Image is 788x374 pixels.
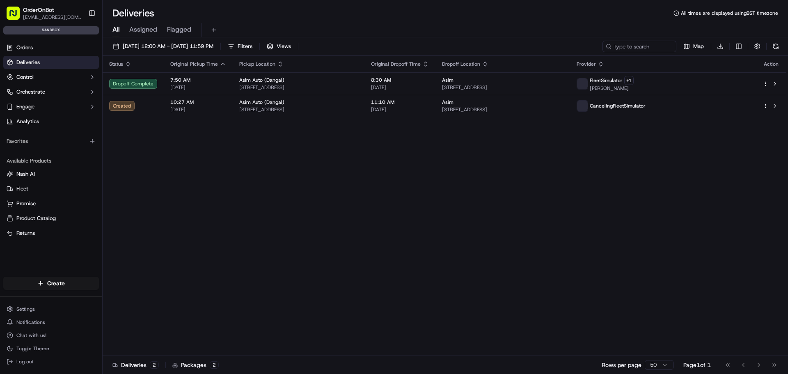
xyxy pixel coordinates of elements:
[3,100,99,113] button: Engage
[239,84,358,91] span: [STREET_ADDRESS]
[3,303,99,315] button: Settings
[693,43,704,50] span: Map
[7,215,96,222] a: Product Catalog
[167,25,191,34] span: Flagged
[16,229,35,237] span: Returns
[112,361,159,369] div: Deliveries
[109,61,123,67] span: Status
[16,59,40,66] span: Deliveries
[16,73,34,81] span: Control
[16,200,36,207] span: Promise
[170,61,218,67] span: Original Pickup Time
[3,277,99,290] button: Create
[16,44,33,51] span: Orders
[129,25,157,34] span: Assigned
[371,61,421,67] span: Original Dropoff Time
[112,7,154,20] h1: Deliveries
[210,361,219,369] div: 2
[3,182,99,195] button: Fleet
[3,26,99,34] div: sandbox
[442,106,564,113] span: [STREET_ADDRESS]
[16,345,49,352] span: Toggle Theme
[3,154,99,167] div: Available Products
[239,61,275,67] span: Pickup Location
[371,106,429,113] span: [DATE]
[16,170,35,178] span: Nash AI
[238,43,252,50] span: Filters
[683,361,711,369] div: Page 1 of 1
[170,99,226,106] span: 10:27 AM
[16,215,56,222] span: Product Catalog
[3,227,99,240] button: Returns
[239,99,284,106] span: Asim Auto (Dangal)
[3,356,99,367] button: Log out
[3,41,99,54] a: Orders
[224,41,256,52] button: Filters
[3,197,99,210] button: Promise
[16,319,45,326] span: Notifications
[3,212,99,225] button: Product Catalog
[590,103,646,109] span: CancelingFleetSimulator
[7,200,96,207] a: Promise
[23,14,82,21] button: [EMAIL_ADDRESS][DOMAIN_NAME]
[680,41,708,52] button: Map
[3,85,99,99] button: Orchestrate
[577,61,596,67] span: Provider
[170,84,226,91] span: [DATE]
[23,6,54,14] button: OrderOnBot
[3,167,99,181] button: Nash AI
[681,10,778,16] span: All times are displayed using BST timezone
[371,99,429,106] span: 11:10 AM
[3,71,99,84] button: Control
[3,317,99,328] button: Notifications
[112,25,119,34] span: All
[371,77,429,83] span: 8:30 AM
[47,279,65,287] span: Create
[442,77,454,83] span: Asim
[3,330,99,341] button: Chat with us!
[16,88,45,96] span: Orchestrate
[371,84,429,91] span: [DATE]
[590,85,634,92] span: [PERSON_NAME]
[763,61,780,67] div: Action
[3,3,85,23] button: OrderOnBot[EMAIL_ADDRESS][DOMAIN_NAME]
[150,361,159,369] div: 2
[263,41,295,52] button: Views
[3,135,99,148] div: Favorites
[602,361,641,369] p: Rows per page
[277,43,291,50] span: Views
[7,170,96,178] a: Nash AI
[16,103,34,110] span: Engage
[16,185,28,193] span: Fleet
[590,77,623,84] span: FleetSimulator
[7,185,96,193] a: Fleet
[170,77,226,83] span: 7:50 AM
[16,118,39,125] span: Analytics
[172,361,219,369] div: Packages
[602,41,676,52] input: Type to search
[3,56,99,69] a: Deliveries
[239,77,284,83] span: Asim Auto (Dangal)
[442,61,480,67] span: Dropoff Location
[123,43,213,50] span: [DATE] 12:00 AM - [DATE] 11:59 PM
[170,106,226,113] span: [DATE]
[3,343,99,354] button: Toggle Theme
[16,306,35,312] span: Settings
[624,76,634,85] button: +1
[109,41,217,52] button: [DATE] 12:00 AM - [DATE] 11:59 PM
[770,41,781,52] button: Refresh
[7,229,96,237] a: Returns
[442,99,454,106] span: Asim
[239,106,358,113] span: [STREET_ADDRESS]
[442,84,564,91] span: [STREET_ADDRESS]
[16,358,33,365] span: Log out
[16,332,46,339] span: Chat with us!
[3,115,99,128] a: Analytics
